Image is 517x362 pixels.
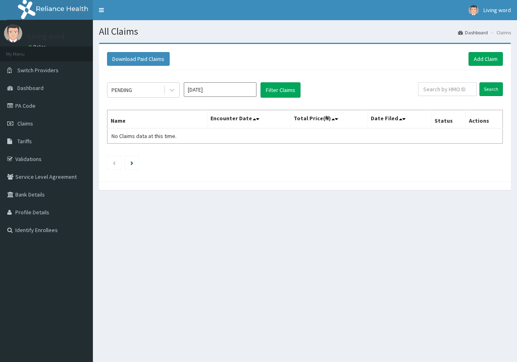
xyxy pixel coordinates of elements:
[4,24,22,42] img: User Image
[99,26,511,37] h1: All Claims
[17,84,44,92] span: Dashboard
[111,132,177,140] span: No Claims data at this time.
[458,29,488,36] a: Dashboard
[261,82,301,98] button: Filter Claims
[479,82,503,96] input: Search
[28,44,48,50] a: Online
[290,110,367,129] th: Total Price(₦)
[17,138,32,145] span: Tariffs
[469,5,479,15] img: User Image
[418,82,477,96] input: Search by HMO ID
[483,6,511,14] span: Living word
[465,110,502,129] th: Actions
[207,110,290,129] th: Encounter Date
[184,82,256,97] input: Select Month and Year
[107,110,207,129] th: Name
[367,110,431,129] th: Date Filed
[112,159,116,166] a: Previous page
[130,159,133,166] a: Next page
[431,110,465,129] th: Status
[17,67,59,74] span: Switch Providers
[489,29,511,36] li: Claims
[28,33,64,40] p: Living word
[469,52,503,66] a: Add Claim
[17,120,33,127] span: Claims
[111,86,132,94] div: PENDING
[107,52,170,66] button: Download Paid Claims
